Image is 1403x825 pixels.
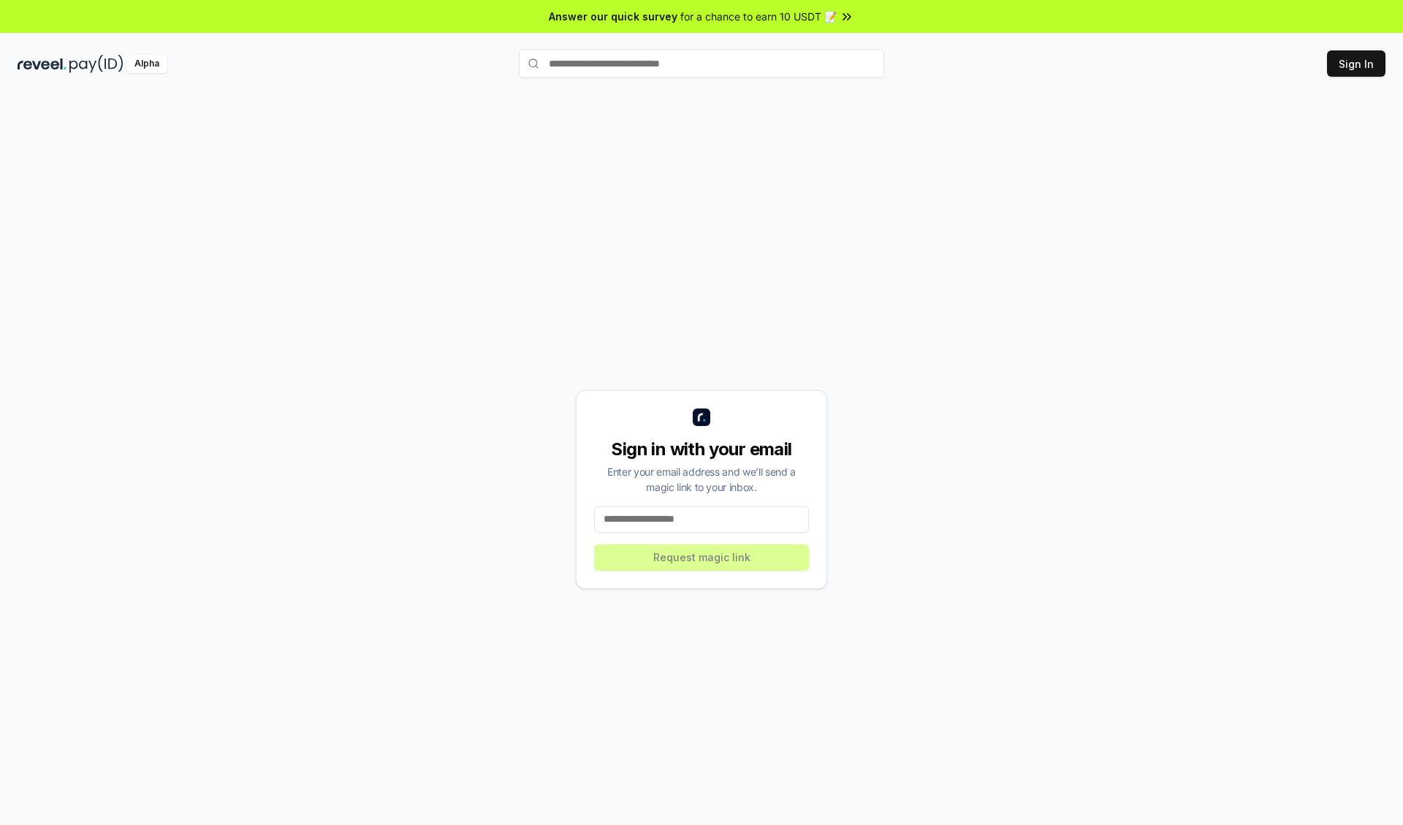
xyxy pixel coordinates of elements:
div: Sign in with your email [594,438,809,461]
div: Alpha [126,55,167,73]
img: pay_id [69,55,123,73]
span: for a chance to earn 10 USDT 📝 [680,9,837,24]
span: Answer our quick survey [549,9,677,24]
img: logo_small [693,408,710,426]
img: reveel_dark [18,55,66,73]
button: Sign In [1327,50,1385,77]
div: Enter your email address and we’ll send a magic link to your inbox. [594,464,809,495]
